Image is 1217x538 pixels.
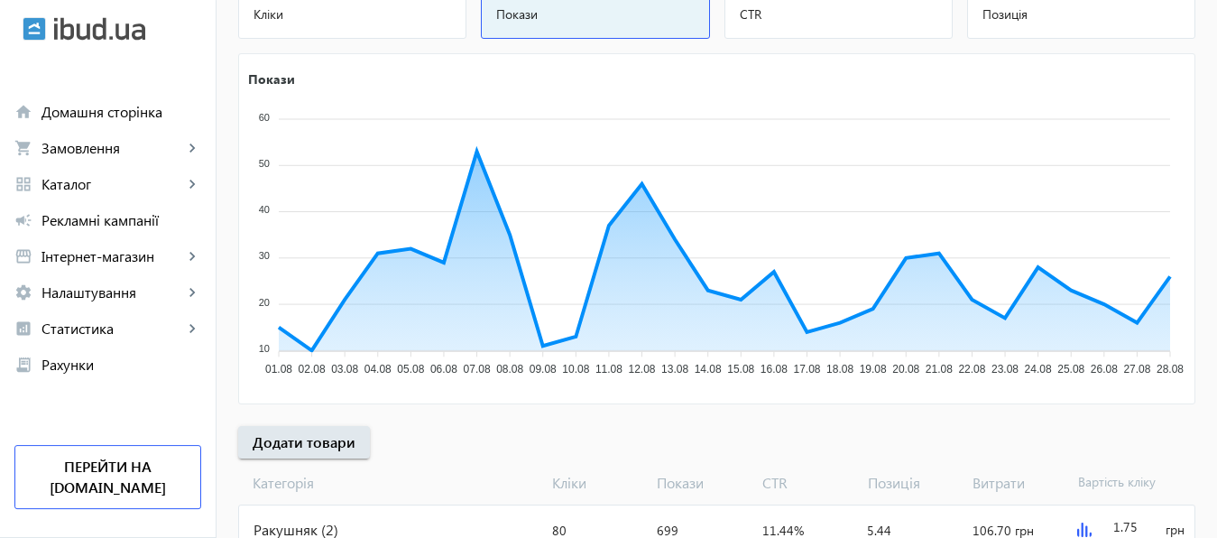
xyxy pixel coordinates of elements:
[965,473,1071,493] span: Витрати
[761,363,788,376] tspan: 16.08
[1157,363,1184,376] tspan: 28.08
[1057,363,1084,376] tspan: 25.08
[1025,363,1052,376] tspan: 24.08
[629,363,656,376] tspan: 12.08
[41,103,201,121] span: Домашня сторінка
[958,363,985,376] tspan: 22.08
[41,139,183,157] span: Замовлення
[183,247,201,265] mat-icon: keyboard_arrow_right
[861,473,966,493] span: Позиція
[183,320,201,338] mat-icon: keyboard_arrow_right
[23,17,46,41] img: ibud.svg
[183,283,201,301] mat-icon: keyboard_arrow_right
[14,211,32,229] mat-icon: campaign
[1071,473,1176,493] span: Вартість кліку
[41,211,201,229] span: Рекламні кампанії
[299,363,326,376] tspan: 02.08
[259,158,270,169] tspan: 50
[892,363,919,376] tspan: 20.08
[14,283,32,301] mat-icon: settings
[183,175,201,193] mat-icon: keyboard_arrow_right
[430,363,457,376] tspan: 06.08
[183,139,201,157] mat-icon: keyboard_arrow_right
[331,363,358,376] tspan: 03.08
[254,5,451,23] span: Кліки
[259,297,270,308] tspan: 20
[1077,523,1092,537] img: graph.svg
[14,247,32,265] mat-icon: storefront
[860,363,887,376] tspan: 19.08
[982,5,1180,23] span: Позиція
[1091,363,1118,376] tspan: 26.08
[248,70,295,87] text: Покази
[14,320,32,338] mat-icon: analytics
[530,363,557,376] tspan: 09.08
[259,343,270,354] tspan: 10
[259,250,270,261] tspan: 30
[41,247,183,265] span: Інтернет-магазин
[397,363,424,376] tspan: 05.08
[14,175,32,193] mat-icon: grid_view
[991,363,1019,376] tspan: 23.08
[265,363,292,376] tspan: 01.08
[238,426,370,459] button: Додати товари
[14,139,32,157] mat-icon: shopping_cart
[364,363,392,376] tspan: 04.08
[253,432,355,452] span: Додати товари
[1123,363,1150,376] tspan: 27.08
[54,17,145,41] img: ibud_text.svg
[238,473,545,493] span: Категорія
[41,320,183,338] span: Статистика
[926,363,953,376] tspan: 21.08
[793,363,820,376] tspan: 17.08
[259,204,270,215] tspan: 40
[496,363,523,376] tspan: 08.08
[595,363,622,376] tspan: 11.08
[496,5,694,23] span: Покази
[826,363,853,376] tspan: 18.08
[14,356,32,374] mat-icon: receipt_long
[727,363,754,376] tspan: 15.08
[41,283,183,301] span: Налаштування
[14,445,201,509] a: Перейти на [DOMAIN_NAME]
[41,175,183,193] span: Каталог
[650,473,755,493] span: Покази
[695,363,722,376] tspan: 14.08
[562,363,589,376] tspan: 10.08
[755,473,861,493] span: CTR
[740,5,937,23] span: CTR
[14,103,32,121] mat-icon: home
[545,473,650,493] span: Кліки
[259,111,270,122] tspan: 60
[464,363,491,376] tspan: 07.08
[41,356,201,374] span: Рахунки
[661,363,688,376] tspan: 13.08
